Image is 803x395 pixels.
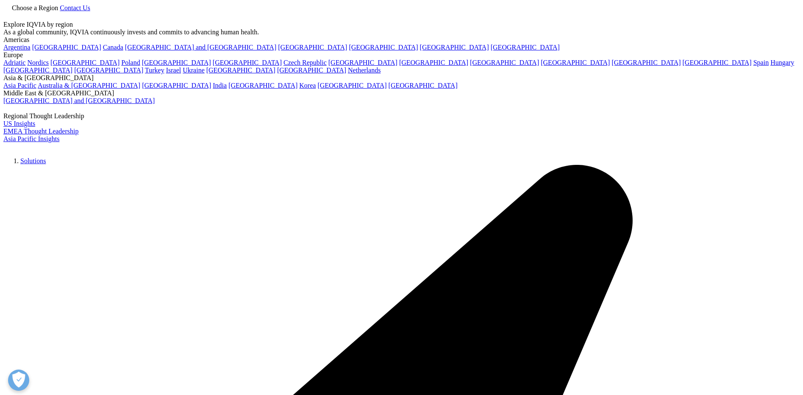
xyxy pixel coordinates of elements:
a: Spain [753,59,769,66]
a: Ukraine [183,67,205,74]
a: US Insights [3,120,35,127]
a: [GEOGRAPHIC_DATA] [349,44,418,51]
a: [GEOGRAPHIC_DATA] [470,59,539,66]
a: [GEOGRAPHIC_DATA] [142,82,211,89]
button: Open Preferences [8,370,29,391]
div: Americas [3,36,800,44]
a: Czech Republic [283,59,327,66]
a: [GEOGRAPHIC_DATA] [50,59,119,66]
a: [GEOGRAPHIC_DATA] [399,59,468,66]
a: [GEOGRAPHIC_DATA] [3,67,72,74]
a: Australia & [GEOGRAPHIC_DATA] [38,82,140,89]
a: [GEOGRAPHIC_DATA] [683,59,752,66]
a: Hungary [770,59,794,66]
a: Asia Pacific [3,82,36,89]
a: Argentina [3,44,31,51]
a: [GEOGRAPHIC_DATA] [277,67,346,74]
a: Poland [121,59,140,66]
div: Middle East & [GEOGRAPHIC_DATA] [3,89,800,97]
div: Explore IQVIA by region [3,21,800,28]
a: Adriatic [3,59,25,66]
a: [GEOGRAPHIC_DATA] [228,82,297,89]
div: Europe [3,51,800,59]
a: [GEOGRAPHIC_DATA] [541,59,610,66]
a: [GEOGRAPHIC_DATA] [491,44,560,51]
a: [GEOGRAPHIC_DATA] and [GEOGRAPHIC_DATA] [125,44,276,51]
a: [GEOGRAPHIC_DATA] and [GEOGRAPHIC_DATA] [3,97,155,104]
a: Netherlands [348,67,381,74]
a: [GEOGRAPHIC_DATA] [328,59,397,66]
a: [GEOGRAPHIC_DATA] [32,44,101,51]
a: Nordics [27,59,49,66]
a: [GEOGRAPHIC_DATA] [74,67,143,74]
a: EMEA Thought Leadership [3,128,78,135]
a: Korea [299,82,316,89]
a: [GEOGRAPHIC_DATA] [389,82,458,89]
a: Asia Pacific Insights [3,135,59,142]
div: Asia & [GEOGRAPHIC_DATA] [3,74,800,82]
a: [GEOGRAPHIC_DATA] [206,67,275,74]
a: Canada [103,44,123,51]
a: [GEOGRAPHIC_DATA] [317,82,386,89]
span: Choose a Region [12,4,58,11]
a: Turkey [145,67,164,74]
div: As a global community, IQVIA continuously invests and commits to advancing human health. [3,28,800,36]
a: Solutions [20,157,46,164]
a: [GEOGRAPHIC_DATA] [142,59,211,66]
a: [GEOGRAPHIC_DATA] [611,59,681,66]
a: [GEOGRAPHIC_DATA] [278,44,347,51]
a: [GEOGRAPHIC_DATA] [420,44,489,51]
a: [GEOGRAPHIC_DATA] [213,59,282,66]
div: Regional Thought Leadership [3,112,800,120]
a: Contact Us [60,4,90,11]
a: India [213,82,227,89]
a: Israel [166,67,181,74]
